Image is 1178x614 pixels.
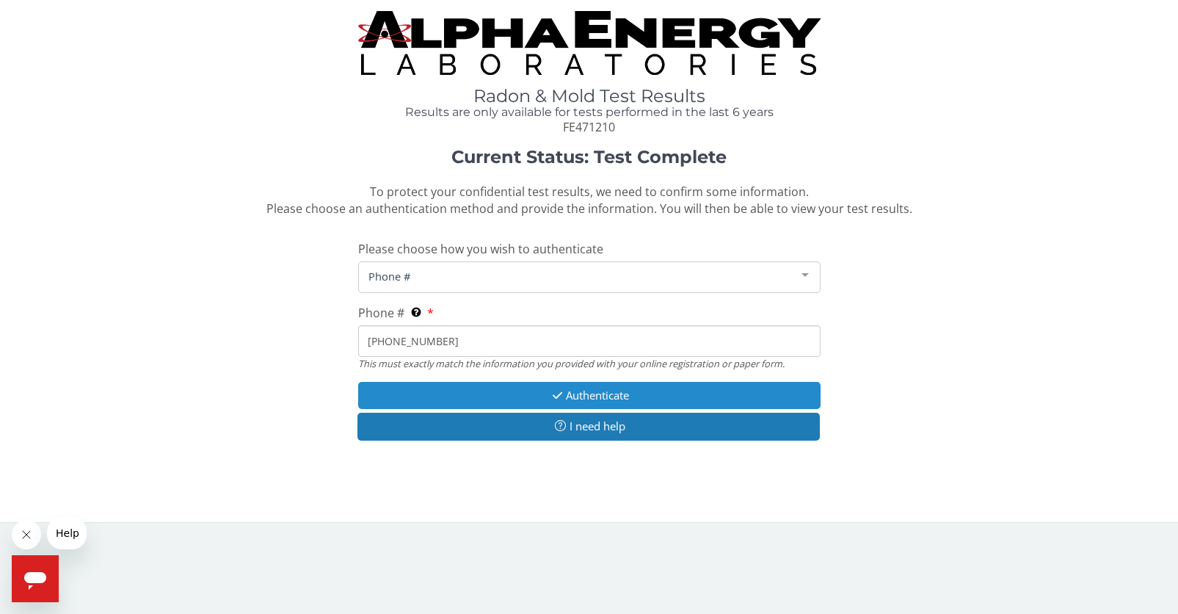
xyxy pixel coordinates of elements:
iframe: Button to launch messaging window [12,555,59,602]
span: Phone # [365,268,790,284]
span: FE471210 [563,119,615,135]
span: To protect your confidential test results, we need to confirm some information. Please choose an ... [266,184,912,217]
h1: Radon & Mold Test Results [358,87,821,106]
iframe: Close message [12,520,41,549]
span: Please choose how you wish to authenticate [358,241,603,257]
button: I need help [357,413,820,440]
img: TightCrop.jpg [358,11,821,75]
div: This must exactly match the information you provided with your online registration or paper form. [358,357,821,370]
span: Phone # [358,305,404,321]
h4: Results are only available for tests performed in the last 6 years [358,106,821,119]
strong: Current Status: Test Complete [451,146,727,167]
button: Authenticate [358,382,821,409]
iframe: Message from company [47,517,87,549]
